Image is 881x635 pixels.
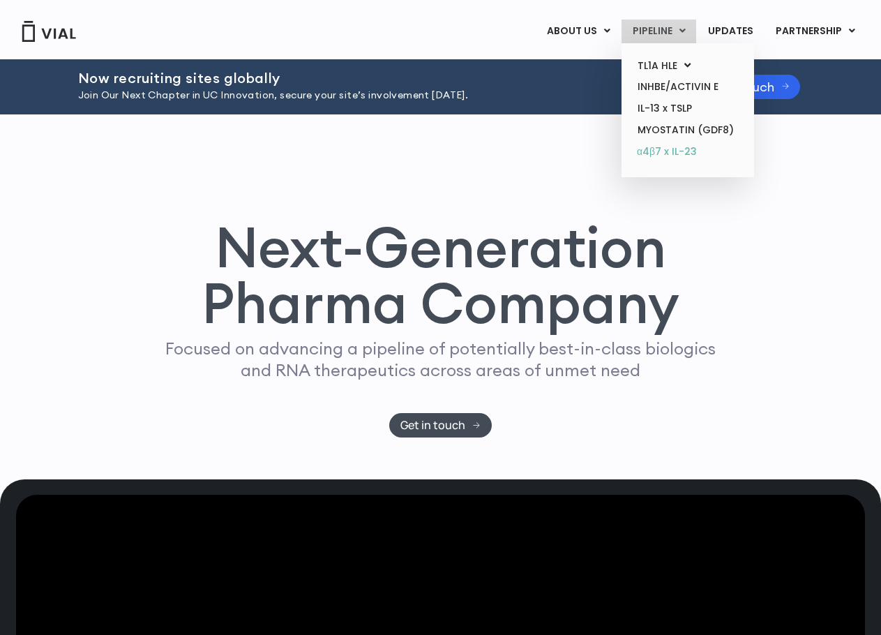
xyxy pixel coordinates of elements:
a: PARTNERSHIPMenu Toggle [765,20,866,43]
a: ABOUT USMenu Toggle [536,20,621,43]
span: Get in touch [400,420,465,431]
h2: Now recruiting sites globally [78,70,654,86]
a: IL-13 x TSLP [626,98,748,119]
a: PIPELINEMenu Toggle [622,20,696,43]
a: α4β7 x IL-23 [626,141,748,163]
a: TL1A HLEMenu Toggle [626,55,748,77]
a: INHBE/ACTIVIN E [626,76,748,98]
a: Get in touch [389,413,492,438]
p: Focused on advancing a pipeline of potentially best-in-class biologics and RNA therapeutics acros... [160,338,722,381]
a: UPDATES [697,20,764,43]
a: MYOSTATIN (GDF8) [626,119,748,141]
h1: Next-Generation Pharma Company [139,219,743,331]
img: Vial Logo [21,21,77,42]
p: Join Our Next Chapter in UC Innovation, secure your site’s involvement [DATE]. [78,88,654,103]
